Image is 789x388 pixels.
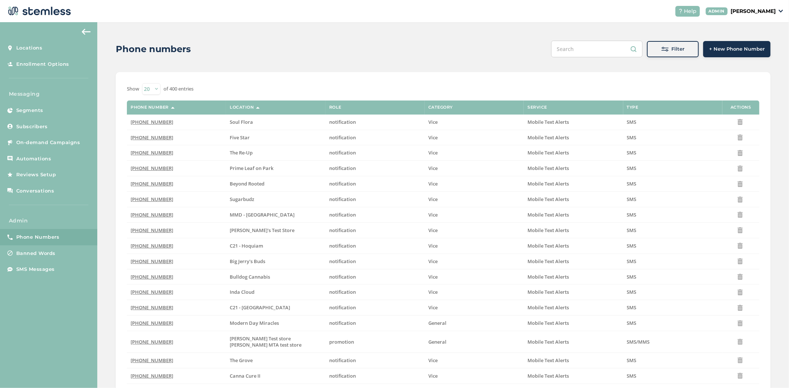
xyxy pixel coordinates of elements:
[527,339,619,345] label: Mobile Text Alerts
[428,135,520,141] label: Vice
[627,135,719,141] label: SMS
[131,150,222,156] label: (984) 355-1399
[131,135,222,141] label: (985) 323-5680
[527,165,619,171] label: Mobile Text Alerts
[16,61,69,68] span: Enrollment Options
[527,105,547,110] label: Service
[131,227,173,234] span: [PHONE_NUMBER]
[627,181,719,187] label: SMS
[329,304,421,311] label: notification
[627,320,719,326] label: SMS
[329,320,356,326] span: notification
[527,150,619,156] label: Mobile Text Alerts
[131,320,222,326] label: (920) 365-4709
[329,357,356,364] span: notification
[551,41,643,57] input: Search
[428,212,520,218] label: Vice
[131,320,173,326] span: [PHONE_NUMBER]
[527,357,619,364] label: Mobile Text Alerts
[527,196,619,202] label: Mobile Text Alerts
[131,196,173,202] span: [PHONE_NUMBER]
[428,372,438,379] span: Vice
[527,320,619,326] label: Mobile Text Alerts
[329,105,341,110] label: Role
[163,85,193,93] label: of 400 entries
[329,274,421,280] label: notification
[428,373,520,379] label: Vice
[131,258,222,265] label: (920) 659-7191
[127,85,139,93] label: Show
[329,196,421,202] label: notification
[647,41,699,57] button: Filter
[16,187,54,195] span: Conversations
[684,7,697,15] span: Help
[527,119,569,125] span: Mobile Text Alerts
[131,304,173,311] span: [PHONE_NUMBER]
[131,243,222,249] label: (945) 276-9625
[527,372,569,379] span: Mobile Text Alerts
[131,165,222,171] label: (979) 216-3611
[230,150,321,156] label: The Re-Up
[627,134,637,141] span: SMS
[6,4,71,18] img: logo-dark-0685b13c.svg
[16,155,51,163] span: Automations
[627,373,719,379] label: SMS
[527,243,619,249] label: Mobile Text Alerts
[527,227,619,234] label: Mobile Text Alerts
[428,149,438,156] span: Vice
[329,258,356,265] span: notification
[527,212,619,218] label: Mobile Text Alerts
[329,212,421,218] label: notification
[428,119,438,125] span: Vice
[428,258,520,265] label: Vice
[752,353,789,388] iframe: Chat Widget
[428,165,520,171] label: Vice
[627,243,719,249] label: SMS
[527,357,569,364] span: Mobile Text Alerts
[779,10,783,13] img: icon_down-arrow-small-66adaf34.svg
[527,181,619,187] label: Mobile Text Alerts
[131,339,222,345] label: (920) 365-4066
[527,258,569,265] span: Mobile Text Alerts
[329,165,356,171] span: notification
[627,105,638,110] label: Type
[627,357,719,364] label: SMS
[230,336,321,348] label: Swapnil Test store<br>Brians MTA test store
[627,165,637,171] span: SMS
[527,211,569,218] span: Mobile Text Alerts
[329,180,356,187] span: notification
[329,373,421,379] label: notification
[329,243,421,249] label: notification
[329,134,356,141] span: notification
[627,149,637,156] span: SMS
[428,180,438,187] span: Vice
[131,273,173,280] span: [PHONE_NUMBER]
[527,165,569,171] span: Mobile Text Alerts
[16,107,43,114] span: Segments
[329,320,421,326] label: notification
[131,227,222,234] label: (951) 324-4211
[428,181,520,187] label: Vice
[627,119,719,125] label: SMS
[722,101,759,115] th: Actions
[428,134,438,141] span: Vice
[527,273,569,280] span: Mobile Text Alerts
[329,273,356,280] span: notification
[131,181,222,187] label: (973) 325-4067
[131,119,222,125] label: (986) 888-3307
[131,180,173,187] span: [PHONE_NUMBER]
[329,165,421,171] label: notification
[428,196,438,202] span: Vice
[329,227,421,234] label: notification
[627,196,637,202] span: SMS
[527,258,619,265] label: Mobile Text Alerts
[527,320,569,326] span: Mobile Text Alerts
[428,242,438,249] span: Vice
[428,165,438,171] span: Vice
[131,289,173,295] span: [PHONE_NUMBER]
[329,258,421,265] label: notification
[627,227,637,234] span: SMS
[428,320,446,326] span: General
[329,150,421,156] label: notification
